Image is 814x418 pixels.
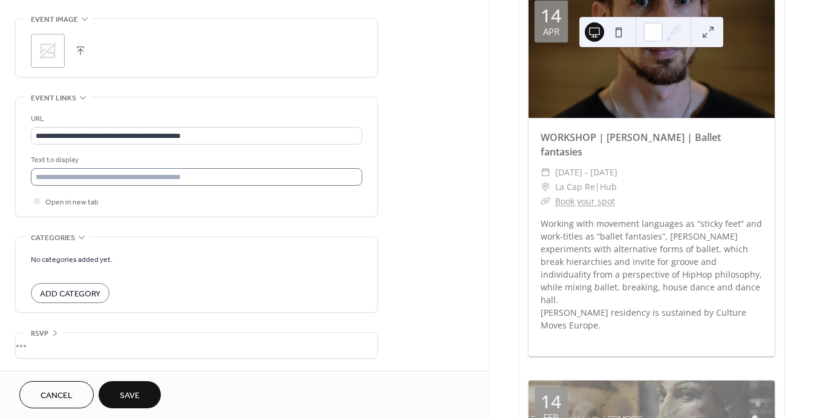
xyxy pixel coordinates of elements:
[31,283,109,303] button: Add Category
[541,165,550,180] div: ​
[541,393,561,411] div: 14
[31,253,112,266] span: No categories added yet.
[555,180,617,194] span: La Cap Re|Hub
[543,27,559,36] div: Apr
[31,327,48,340] span: RSVP
[31,13,78,26] span: Event image
[31,154,360,166] div: Text to display
[31,34,65,68] div: ;
[541,194,550,209] div: ​
[41,390,73,402] span: Cancel
[40,288,100,301] span: Add Category
[120,390,140,402] span: Save
[529,217,775,344] div: Working with movement languages as “sticky feet” and work-titles as “ballet fantasies”, [PERSON_N...
[541,131,721,158] a: WORKSHOP | [PERSON_NAME] | Ballet fantasies
[31,113,360,125] div: URL
[555,195,615,207] a: Book your spot
[99,381,161,408] button: Save
[19,381,94,408] button: Cancel
[555,165,617,180] span: [DATE] - [DATE]
[16,333,377,358] div: •••
[45,196,99,209] span: Open in new tab
[541,7,561,25] div: 14
[31,232,75,244] span: Categories
[31,92,76,105] span: Event links
[541,180,550,194] div: ​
